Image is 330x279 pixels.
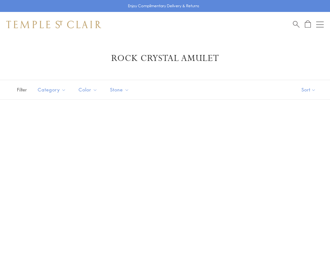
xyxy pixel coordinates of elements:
[107,86,134,94] span: Stone
[293,20,300,28] a: Search
[74,83,102,97] button: Color
[16,53,314,64] h1: Rock Crystal Amulet
[316,21,324,28] button: Open navigation
[33,83,71,97] button: Category
[6,21,101,28] img: Temple St. Clair
[75,86,102,94] span: Color
[105,83,134,97] button: Stone
[305,20,311,28] a: Open Shopping Bag
[35,86,71,94] span: Category
[128,3,199,9] p: Enjoy Complimentary Delivery & Returns
[287,80,330,99] button: Show sort by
